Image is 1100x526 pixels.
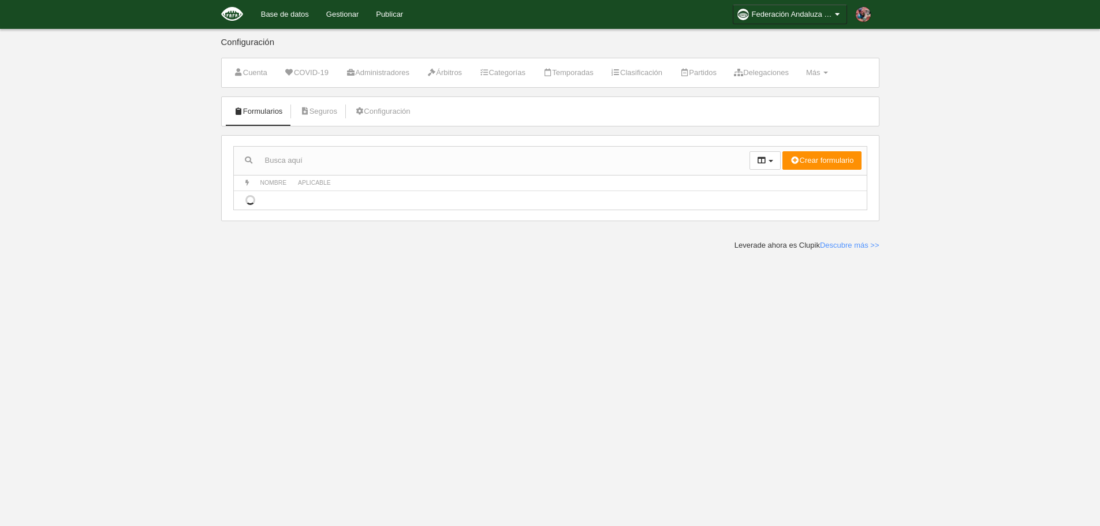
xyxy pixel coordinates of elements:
a: Categorías [473,64,532,81]
a: Cuenta [228,64,274,81]
a: Formularios [228,103,289,120]
span: Aplicable [298,180,331,186]
a: Administradores [340,64,416,81]
button: Crear formulario [782,151,861,170]
a: Más [800,64,834,81]
a: Temporadas [536,64,600,81]
img: Pa6yEi7VtirY.30x30.jpg [856,7,871,22]
img: OaPSKd2Ae47e.30x30.jpg [737,9,749,20]
input: Busca aquí [234,152,750,169]
span: Federación Andaluza de Fútbol Americano [752,9,833,20]
div: Leverade ahora es Clupik [734,240,879,251]
a: Configuración [348,103,416,120]
a: Federación Andaluza de Fútbol Americano [733,5,847,24]
div: Configuración [221,38,879,58]
a: Seguros [293,103,344,120]
a: Árbitros [420,64,468,81]
a: Descubre más >> [820,241,879,249]
span: Nombre [260,180,287,186]
img: Federación Andaluza de Fútbol Americano [221,7,243,21]
a: Partidos [673,64,723,81]
span: Más [806,68,821,77]
a: Clasificación [605,64,669,81]
a: COVID-19 [278,64,335,81]
a: Delegaciones [728,64,795,81]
